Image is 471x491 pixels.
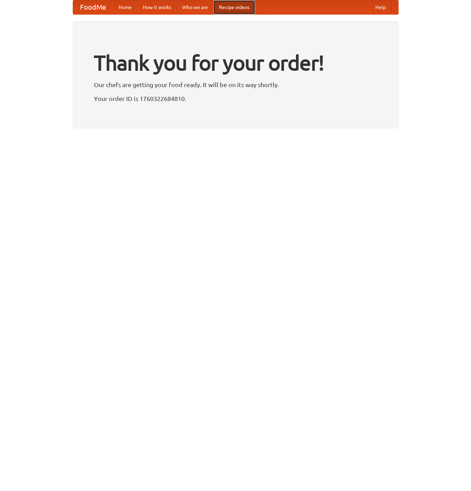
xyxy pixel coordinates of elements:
[94,79,377,90] p: Our chefs are getting your food ready. It will be on its way shortly.
[137,0,177,14] a: How it works
[370,0,391,14] a: Help
[94,46,377,79] h1: Thank you for your order!
[213,0,255,14] a: Recipe videos
[113,0,137,14] a: Home
[177,0,213,14] a: Who we are
[94,93,377,104] p: Your order ID is 1760322684810.
[73,0,113,14] a: FoodMe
